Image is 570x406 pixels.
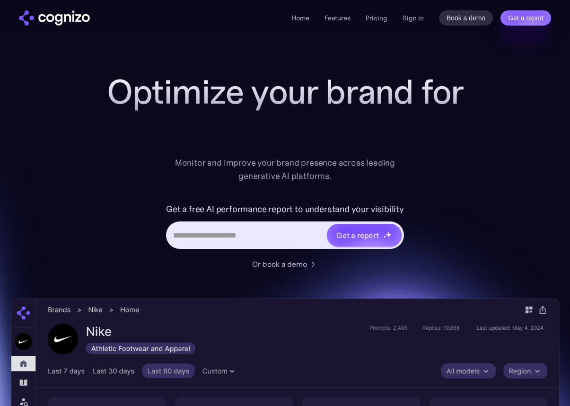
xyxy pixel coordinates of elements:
a: Features [324,14,351,22]
a: Get a reportstarstarstar [326,223,403,247]
a: Or book a demo [252,258,318,270]
a: home [19,10,90,26]
a: Book a demo [439,10,493,26]
a: Sign in [403,12,424,24]
div: Get a report [336,229,379,241]
img: star [383,235,386,238]
img: cognizo logo [19,10,90,26]
a: Get a report [500,10,551,26]
a: Home [292,14,309,22]
h1: Optimize your brand for [96,73,474,111]
form: Hero URL Input Form [166,202,404,254]
a: Pricing [366,14,387,22]
img: star [383,232,385,233]
div: Or book a demo [252,258,307,270]
img: star [386,231,392,238]
label: Get a free AI performance report to understand your visibility [166,202,404,217]
div: Monitor and improve your brand presence across leading generative AI platforms. [169,156,402,183]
